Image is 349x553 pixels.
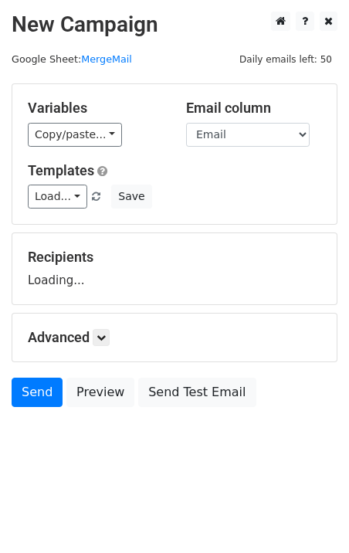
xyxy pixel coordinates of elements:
[12,12,337,38] h2: New Campaign
[111,185,151,209] button: Save
[81,53,132,65] a: MergeMail
[66,378,134,407] a: Preview
[28,329,321,346] h5: Advanced
[234,53,337,65] a: Daily emails left: 50
[12,378,63,407] a: Send
[28,123,122,147] a: Copy/paste...
[28,100,163,117] h5: Variables
[28,162,94,178] a: Templates
[28,249,321,289] div: Loading...
[234,51,337,68] span: Daily emails left: 50
[28,185,87,209] a: Load...
[138,378,256,407] a: Send Test Email
[12,53,132,65] small: Google Sheet:
[186,100,321,117] h5: Email column
[28,249,321,266] h5: Recipients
